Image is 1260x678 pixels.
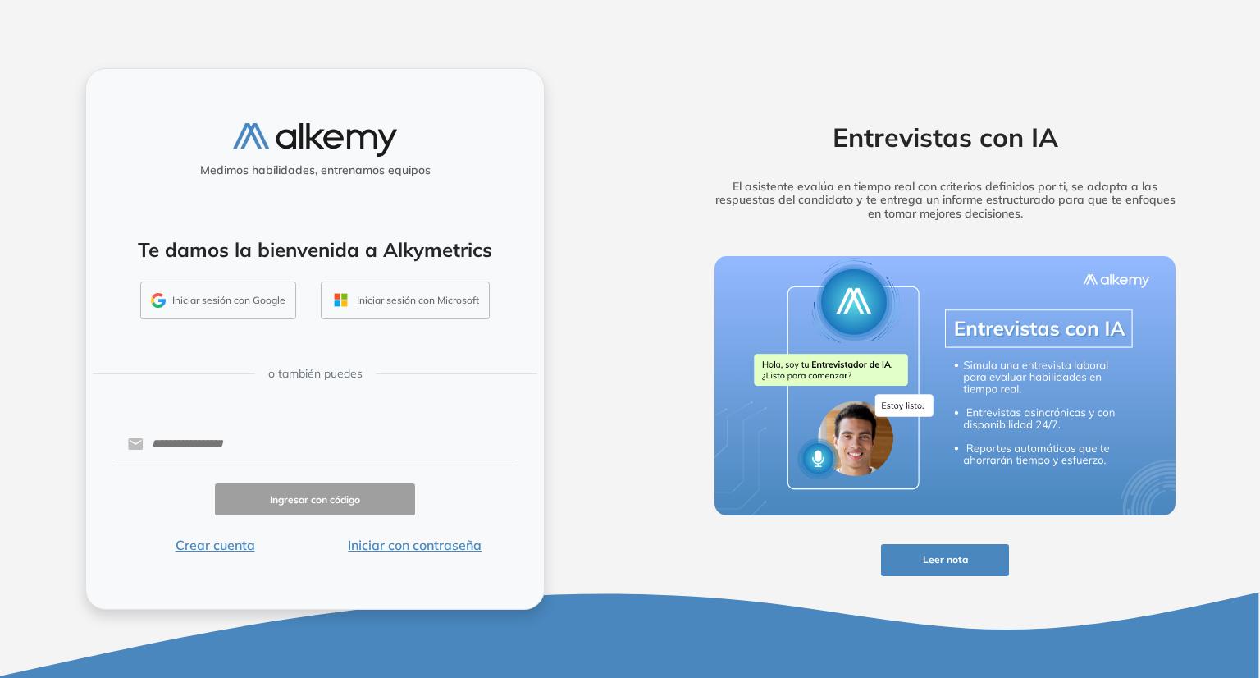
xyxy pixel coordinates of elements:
h5: Medimos habilidades, entrenamos equipos [93,163,537,177]
img: logo-alkemy [233,123,397,157]
button: Crear cuenta [115,535,315,555]
img: img-more-info [714,256,1176,515]
img: OUTLOOK_ICON [331,291,350,309]
button: Iniciar sesión con Google [140,282,296,319]
img: GMAIL_ICON [151,293,166,308]
h5: El asistente evalúa en tiempo real con criterios definidos por ti, se adapta a las respuestas del... [689,180,1201,221]
span: o también puedes [268,365,363,383]
button: Iniciar sesión con Microsoft [321,282,490,319]
h2: Entrevistas con IA [689,121,1201,153]
button: Ingresar con código [215,483,415,515]
iframe: Chat Widget [1178,599,1260,678]
button: Iniciar con contraseña [315,535,515,555]
button: Leer nota [881,544,1009,576]
h4: Te damos la bienvenida a Alkymetrics [107,238,523,262]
